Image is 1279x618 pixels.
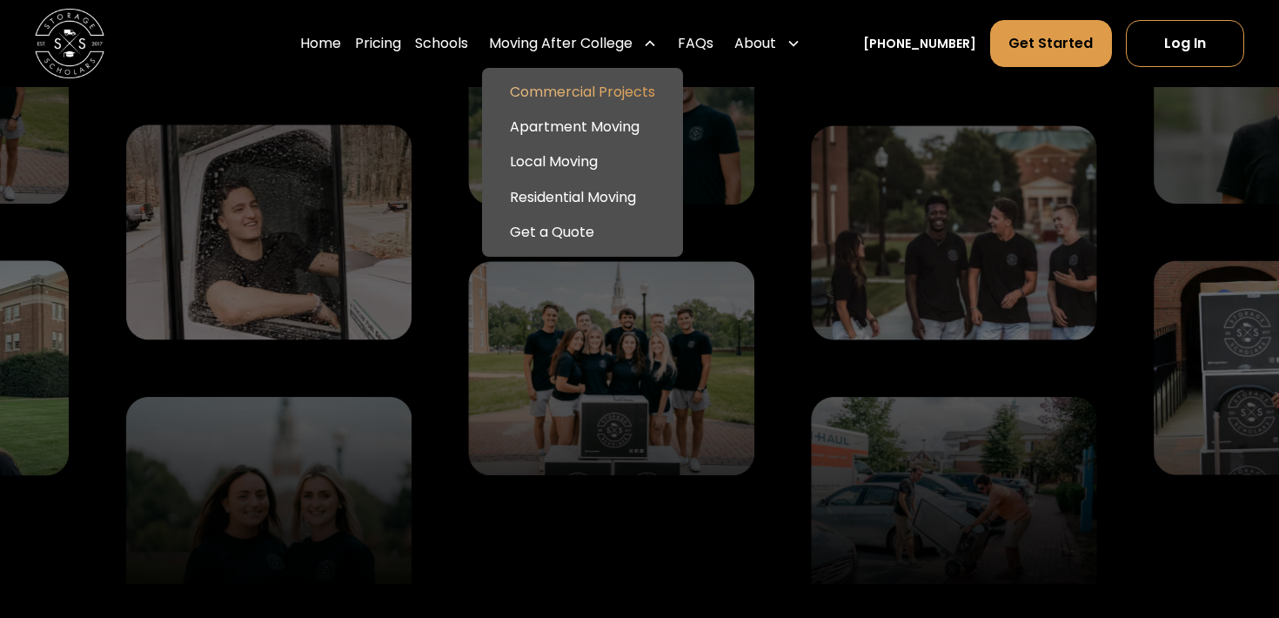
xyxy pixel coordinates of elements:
[990,20,1111,67] a: Get Started
[468,261,754,476] img: Wake Forest storage team.
[489,215,676,250] a: Get a Quote
[482,68,683,257] nav: Moving After College
[300,19,341,68] a: Home
[727,19,807,68] div: About
[415,19,468,68] a: Schools
[863,35,976,53] a: [PHONE_NUMBER]
[482,19,664,68] div: Moving After College
[489,33,633,54] div: Moving After College
[489,179,676,214] a: Residential Moving
[489,144,676,179] a: Local Moving
[355,19,401,68] a: Pricing
[489,110,676,144] a: Apartment Moving
[489,75,676,110] a: Commercial Projects
[1126,20,1244,67] a: Log In
[678,19,713,68] a: FAQs
[125,396,412,611] img: Storage Scholars team members
[734,33,776,54] div: About
[35,9,104,78] img: Storage Scholars main logo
